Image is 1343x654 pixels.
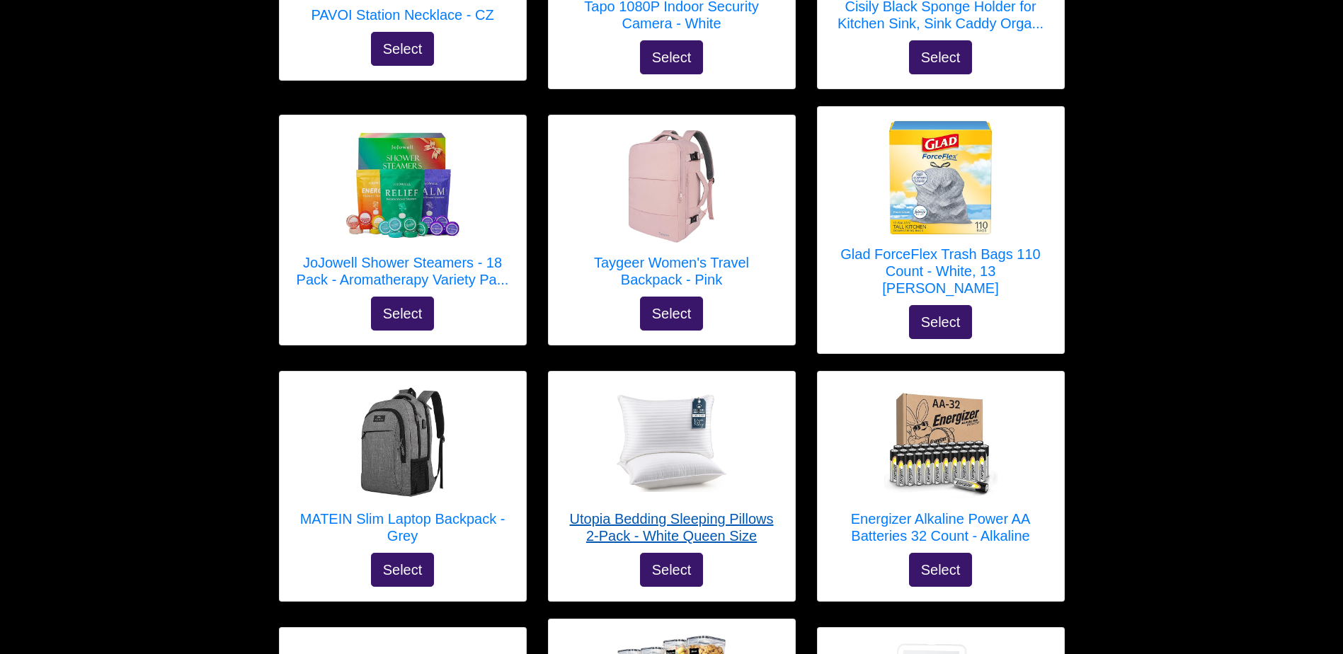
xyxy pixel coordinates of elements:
[346,130,459,243] img: JoJowell Shower Steamers - 18 Pack - Aromatherapy Variety Pack
[371,297,435,331] button: Select
[640,553,704,587] button: Select
[563,510,781,544] h5: Utopia Bedding Sleeping Pillows 2-Pack - White Queen Size
[832,386,1050,553] a: Energizer Alkaline Power AA Batteries 32 Count - Alkaline Energizer Alkaline Power AA Batteries 3...
[294,510,512,544] h5: MATEIN Slim Laptop Backpack - Grey
[294,254,512,288] h5: JoJowell Shower Steamers - 18 Pack - Aromatherapy Variety Pa...
[615,130,728,243] img: Taygeer Women's Travel Backpack - Pink
[615,394,728,492] img: Utopia Bedding Sleeping Pillows 2-Pack - White Queen Size
[563,254,781,288] h5: Taygeer Women's Travel Backpack - Pink
[294,130,512,297] a: JoJowell Shower Steamers - 18 Pack - Aromatherapy Variety Pack JoJowell Shower Steamers - 18 Pack...
[832,510,1050,544] h5: Energizer Alkaline Power AA Batteries 32 Count - Alkaline
[640,297,704,331] button: Select
[832,121,1050,305] a: Glad ForceFlex Trash Bags 110 Count - White, 13 Gallon Glad ForceFlex Trash Bags 110 Count - Whit...
[294,386,512,553] a: MATEIN Slim Laptop Backpack - Grey MATEIN Slim Laptop Backpack - Grey
[909,553,973,587] button: Select
[884,121,998,234] img: Glad ForceFlex Trash Bags 110 Count - White, 13 Gallon
[909,40,973,74] button: Select
[346,386,459,499] img: MATEIN Slim Laptop Backpack - Grey
[832,246,1050,297] h5: Glad ForceFlex Trash Bags 110 Count - White, 13 [PERSON_NAME]
[371,553,435,587] button: Select
[909,305,973,339] button: Select
[371,32,435,66] button: Select
[640,40,704,74] button: Select
[884,386,998,499] img: Energizer Alkaline Power AA Batteries 32 Count - Alkaline
[563,386,781,553] a: Utopia Bedding Sleeping Pillows 2-Pack - White Queen Size Utopia Bedding Sleeping Pillows 2-Pack ...
[563,130,781,297] a: Taygeer Women's Travel Backpack - Pink Taygeer Women's Travel Backpack - Pink
[311,6,493,23] h5: PAVOI Station Necklace - CZ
